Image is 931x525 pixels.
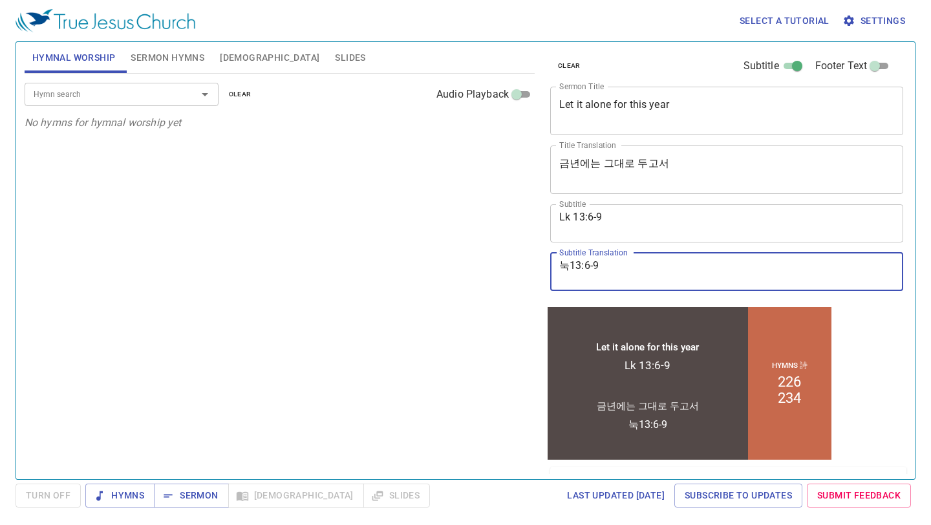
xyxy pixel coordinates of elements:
[164,487,218,504] span: Sermon
[734,9,835,33] button: Select a tutorial
[807,484,911,508] a: Submit Feedback
[436,87,509,102] span: Audio Playback
[16,9,195,32] img: True Jesus Church
[131,50,204,66] span: Sermon Hymns
[85,484,155,508] button: Hymns
[32,50,116,66] span: Hymnal Worship
[817,487,901,504] span: Submit Feedback
[567,487,665,504] span: Last updated [DATE]
[562,484,670,508] a: Last updated [DATE]
[550,58,588,74] button: clear
[685,487,792,504] span: Subscribe to Updates
[840,9,910,33] button: Settings
[740,13,829,29] span: Select a tutorial
[674,484,802,508] a: Subscribe to Updates
[559,98,894,123] textarea: Let it alone for this year
[559,211,894,235] textarea: Lk 13:6-9
[221,87,259,102] button: clear
[545,305,834,462] iframe: from-child
[744,58,779,74] span: Subtitle
[196,85,214,103] button: Open
[559,157,894,182] textarea: 금년에는 그대로 두고서
[220,50,319,66] span: [DEMOGRAPHIC_DATA]
[335,50,365,66] span: Slides
[96,487,144,504] span: Hymns
[559,259,894,284] textarea: 눅13:6-9
[154,484,228,508] button: Sermon
[845,13,905,29] span: Settings
[815,58,868,74] span: Footer Text
[558,60,581,72] span: clear
[229,89,251,100] span: clear
[25,116,182,129] i: No hymns for hymnal worship yet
